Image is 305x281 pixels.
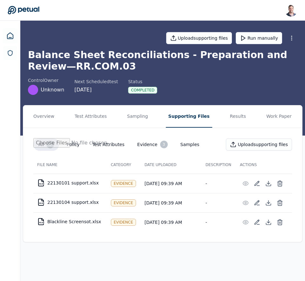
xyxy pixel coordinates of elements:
button: Work Paper [264,105,294,128]
a: Go to Dashboard [8,6,39,15]
div: Evidence [111,180,136,187]
button: Evidence3 [132,138,173,151]
button: Supporting Files [166,105,212,128]
td: 22130101 support.xlsx [33,175,107,191]
td: - [202,174,236,193]
button: More Options [286,32,297,44]
button: Preview File (hover for quick preview, click for full view) [240,217,251,228]
button: Download File [263,217,274,228]
button: Delete File [274,217,286,228]
td: - [202,193,236,212]
th: Description [202,156,236,174]
th: Date Uploaded [141,156,202,174]
button: Run manually [236,32,282,44]
nav: Tabs [23,105,302,128]
td: Blackline Screensot.xlsx [33,214,107,229]
div: Evidence [111,199,136,206]
td: [DATE] 09:39 AM [141,174,202,193]
button: Results [227,105,249,128]
span: Unknown [41,86,64,94]
div: 3 [160,141,168,148]
th: Category [107,156,141,174]
div: XLSX [39,222,44,224]
button: Overview [31,105,57,128]
button: Test Attributes [72,105,109,128]
button: Add/Edit Description [251,178,263,189]
button: Samples [175,139,205,150]
button: All3 [33,138,59,151]
button: Preview File (hover for quick preview, click for full view) [240,178,251,189]
td: [DATE] 09:39 AM [141,193,202,212]
th: Actions [236,156,292,174]
h1: Balance Sheet Reconciliations - Preparation and Review — RR.COM.03 [28,49,297,72]
div: Status [128,78,157,85]
button: Add/Edit Description [251,217,263,228]
button: Add/Edit Description [251,197,263,209]
div: Completed [128,87,157,94]
th: File Name [33,156,107,174]
td: [DATE] 09:39 AM [141,212,202,232]
button: Uploadsupporting files [226,138,292,151]
div: XLSX [39,202,44,204]
div: [DATE] [74,86,118,94]
button: Delete File [274,178,286,189]
div: XLSX [39,183,44,185]
img: Snir Kodesh [285,4,297,17]
button: Uploadsupporting files [166,32,232,44]
div: Next Scheduled test [74,78,118,85]
div: control Owner [28,77,64,84]
div: Evidence [111,219,136,226]
button: Test Attributes [87,139,130,150]
button: Download File [263,178,274,189]
button: Delete File [274,197,286,209]
a: SOC 1 Reports [3,46,17,60]
a: Dashboard [3,28,18,43]
td: 22130104 support.xlsx [33,195,107,210]
button: Policy [62,139,85,150]
div: 3 [46,141,54,148]
td: - [202,212,236,232]
button: Sampling [125,105,151,128]
button: Download File [263,197,274,209]
button: Preview File (hover for quick preview, click for full view) [240,197,251,209]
